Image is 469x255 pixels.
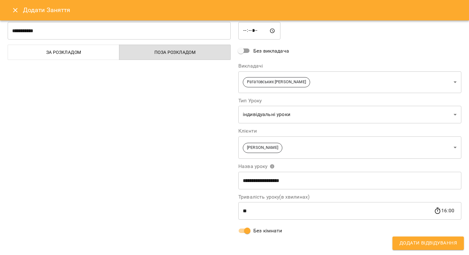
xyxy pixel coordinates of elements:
[238,128,461,134] label: Клієнти
[238,194,461,200] label: Тривалість уроку(в хвилинах)
[238,63,461,69] label: Викладачі
[238,98,461,103] label: Тип Уроку
[238,71,461,93] div: Рататовських [PERSON_NAME]
[8,3,23,18] button: Close
[270,164,275,169] svg: Вкажіть назву уроку або виберіть клієнтів
[8,45,119,60] button: За розкладом
[399,239,457,247] span: Додати Відвідування
[23,5,461,15] h6: Додати Заняття
[243,79,310,85] span: Рататовських [PERSON_NAME]
[253,47,289,55] span: Без викладача
[12,48,115,56] span: За розкладом
[119,45,231,60] button: Поза розкладом
[243,145,282,151] span: [PERSON_NAME]
[238,136,461,159] div: [PERSON_NAME]
[253,227,282,235] span: Без кімнати
[238,106,461,124] div: індивідуальні уроки
[123,48,227,56] span: Поза розкладом
[392,237,464,250] button: Додати Відвідування
[238,164,275,169] span: Назва уроку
